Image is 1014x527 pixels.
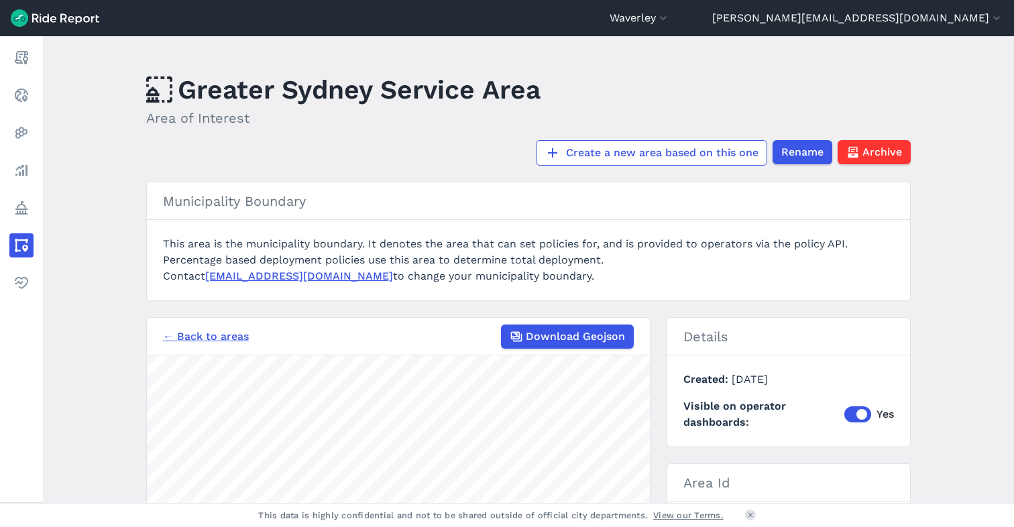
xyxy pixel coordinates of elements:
div: Contact to change your municipality boundary. [163,268,894,284]
h2: Area of Interest [146,108,541,128]
button: Rename [773,140,832,164]
a: View our Terms. [653,509,724,522]
h3: Municipality Boundary [147,182,910,220]
button: Download Geojson [501,325,634,349]
a: Policy [9,196,34,220]
span: Rename [781,144,824,160]
span: Download Geojson [526,329,625,345]
span: Archive [862,144,902,160]
a: Analyze [9,158,34,182]
a: [EMAIL_ADDRESS][DOMAIN_NAME] [205,270,393,282]
span: Visible on operator dashboards [683,398,844,430]
label: Yes [844,406,894,422]
a: Report [9,46,34,70]
button: Archive [838,140,911,164]
a: Areas [9,233,34,257]
section: This area is the municipality boundary. It denotes the area that can set policies for, and is pro... [146,182,911,301]
button: [PERSON_NAME][EMAIL_ADDRESS][DOMAIN_NAME] [712,10,1003,26]
a: ← Back to areas [163,329,249,345]
h3: Area Id [667,464,910,502]
span: [DATE] [732,373,768,386]
a: Heatmaps [9,121,34,145]
img: Ride Report [11,9,99,27]
button: Waverley [610,10,670,26]
span: Created [683,373,732,386]
a: Create a new area based on this one [536,140,767,166]
h2: Details [667,318,910,355]
a: Realtime [9,83,34,107]
h1: Greater Sydney Service Area [146,71,541,108]
a: Health [9,271,34,295]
